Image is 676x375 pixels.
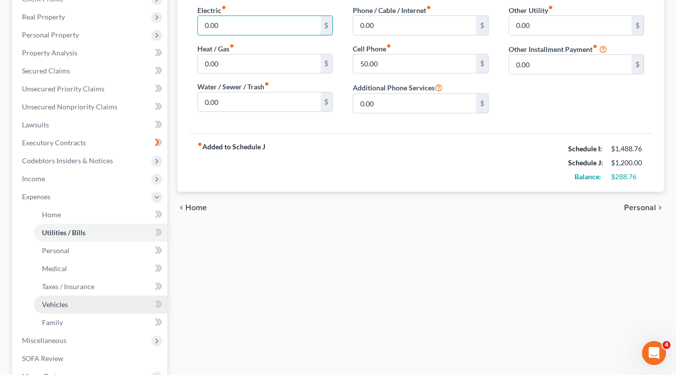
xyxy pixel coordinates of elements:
div: $ [632,55,644,74]
a: Vehicles [34,296,167,314]
i: fiber_manual_record [264,81,269,86]
span: Income [22,174,45,183]
div: $ [476,54,488,73]
input: -- [198,54,320,73]
a: Property Analysis [14,44,167,62]
label: Water / Sewer / Trash [197,81,269,92]
a: Executory Contracts [14,134,167,152]
a: Home [34,206,167,224]
span: Utilities / Bills [42,228,85,237]
a: SOFA Review [14,350,167,368]
strong: Schedule J: [568,158,603,167]
span: Home [185,204,207,212]
div: $ [321,16,333,35]
label: Other Utility [509,5,553,15]
button: Personal chevron_right [624,204,664,212]
span: Miscellaneous [22,336,66,345]
i: chevron_right [656,204,664,212]
input: -- [198,92,320,111]
i: fiber_manual_record [426,5,431,10]
span: Unsecured Nonpriority Claims [22,102,117,111]
div: $288.76 [611,172,644,182]
label: Cell Phone [353,43,391,54]
strong: Added to Schedule J [197,142,265,184]
div: $ [476,94,488,113]
div: $ [632,16,644,35]
strong: Schedule I: [568,144,602,153]
a: Lawsuits [14,116,167,134]
button: chevron_left Home [177,204,207,212]
span: Family [42,318,63,327]
input: -- [509,55,632,74]
span: SOFA Review [22,354,63,363]
input: -- [353,54,476,73]
span: Home [42,210,61,219]
span: Expenses [22,192,50,201]
a: Family [34,314,167,332]
a: Personal [34,242,167,260]
span: Taxes / Insurance [42,282,94,291]
iframe: Intercom live chat [642,341,666,365]
span: Property Analysis [22,48,77,57]
a: Utilities / Bills [34,224,167,242]
label: Heat / Gas [197,43,234,54]
span: Vehicles [42,300,68,309]
input: -- [353,94,476,113]
span: Lawsuits [22,120,49,129]
input: -- [509,16,632,35]
div: $ [321,92,333,111]
input: -- [198,16,320,35]
span: Personal [624,204,656,212]
i: fiber_manual_record [221,5,226,10]
i: fiber_manual_record [229,43,234,48]
span: Personal Property [22,30,79,39]
div: $1,200.00 [611,158,644,168]
span: Executory Contracts [22,138,86,147]
input: -- [353,16,476,35]
a: Taxes / Insurance [34,278,167,296]
div: $ [476,16,488,35]
strong: Balance: [575,172,601,181]
i: fiber_manual_record [197,142,202,147]
div: $ [321,54,333,73]
a: Medical [34,260,167,278]
span: 4 [663,341,671,349]
i: fiber_manual_record [593,44,598,49]
span: Personal [42,246,69,255]
span: Unsecured Priority Claims [22,84,104,93]
a: Secured Claims [14,62,167,80]
label: Other Installment Payment [509,44,598,54]
a: Unsecured Nonpriority Claims [14,98,167,116]
span: Real Property [22,12,65,21]
label: Phone / Cable / Internet [353,5,431,15]
i: chevron_left [177,204,185,212]
label: Electric [197,5,226,15]
a: Unsecured Priority Claims [14,80,167,98]
label: Additional Phone Services [353,81,443,93]
div: $1,488.76 [611,144,644,154]
span: Secured Claims [22,66,70,75]
span: Codebtors Insiders & Notices [22,156,113,165]
i: fiber_manual_record [548,5,553,10]
span: Medical [42,264,67,273]
i: fiber_manual_record [386,43,391,48]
